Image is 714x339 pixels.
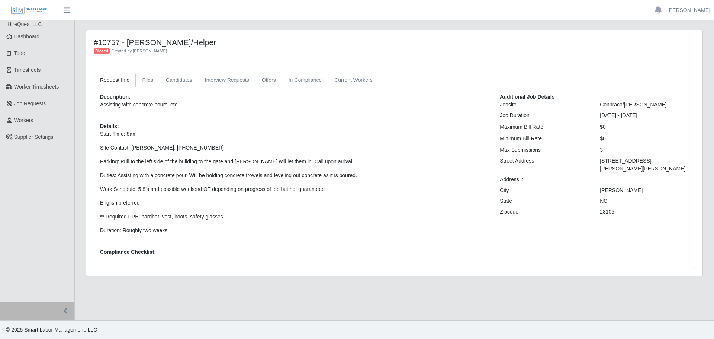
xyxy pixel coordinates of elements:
[94,73,136,87] a: Request Info
[255,73,282,87] a: Offers
[594,146,694,154] div: 3
[100,101,489,109] p: Assisting with concrete pours, etc.
[282,73,328,87] a: In Compliance
[594,123,694,131] div: $0
[594,112,694,119] div: [DATE] - [DATE]
[14,67,41,73] span: Timesheets
[494,135,594,143] div: Minimum Bill Rate
[494,112,594,119] div: Job Duration
[14,117,33,123] span: Workers
[100,249,156,255] b: Compliance Checklist:
[100,227,489,234] p: Duration: Roughly two weeks
[494,157,594,173] div: Street Address
[100,185,489,193] p: Work Schedule: 5 8’s and possible weekend OT depending on progress of job but not guaranteed
[494,208,594,216] div: Zipcode
[199,73,255,87] a: Interview Requests
[14,100,46,106] span: Job Requests
[100,123,119,129] b: Details:
[594,157,694,173] div: [STREET_ADDRESS][PERSON_NAME][PERSON_NAME]
[100,158,489,166] p: Parking: Pull to the left side of the building to the gate and [PERSON_NAME] will let them in. Ca...
[14,33,40,39] span: Dashboard
[668,6,710,14] a: [PERSON_NAME]
[14,84,59,90] span: Worker Timesheets
[594,208,694,216] div: 28105
[500,94,554,100] b: Additional Job Details
[494,176,594,183] div: Address 2
[494,197,594,205] div: State
[100,94,131,100] b: Description:
[328,73,379,87] a: Current Workers
[100,172,489,179] p: Duties: Assisting with a concrete pour. Will be holding concrete trowels and leveling out concret...
[100,130,489,138] p: Start Time: 8am
[7,21,42,27] span: HireQuest LLC
[160,73,199,87] a: Candidates
[594,186,694,194] div: [PERSON_NAME]
[14,134,54,140] span: Supplier Settings
[594,135,694,143] div: $0
[594,101,694,109] div: Conbraco/[PERSON_NAME]
[100,213,489,221] p: ** Required PPE: hardhat, vest, boots, safety glasses
[94,48,110,54] span: Closed
[10,6,48,15] img: SLM Logo
[111,49,167,53] span: Created by [PERSON_NAME]
[6,327,97,333] span: © 2025 Smart Labor Management, LLC
[494,123,594,131] div: Maximum Bill Rate
[494,146,594,154] div: Max Submissions
[100,199,489,207] p: English preferred
[494,186,594,194] div: City
[594,197,694,205] div: NC
[94,38,542,47] h4: #10757 - [PERSON_NAME]/Helper
[136,73,160,87] a: Files
[494,101,594,109] div: Jobsite
[100,144,489,152] p: Site Contact: [PERSON_NAME]: [PHONE_NUMBER]
[14,50,25,56] span: Todo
